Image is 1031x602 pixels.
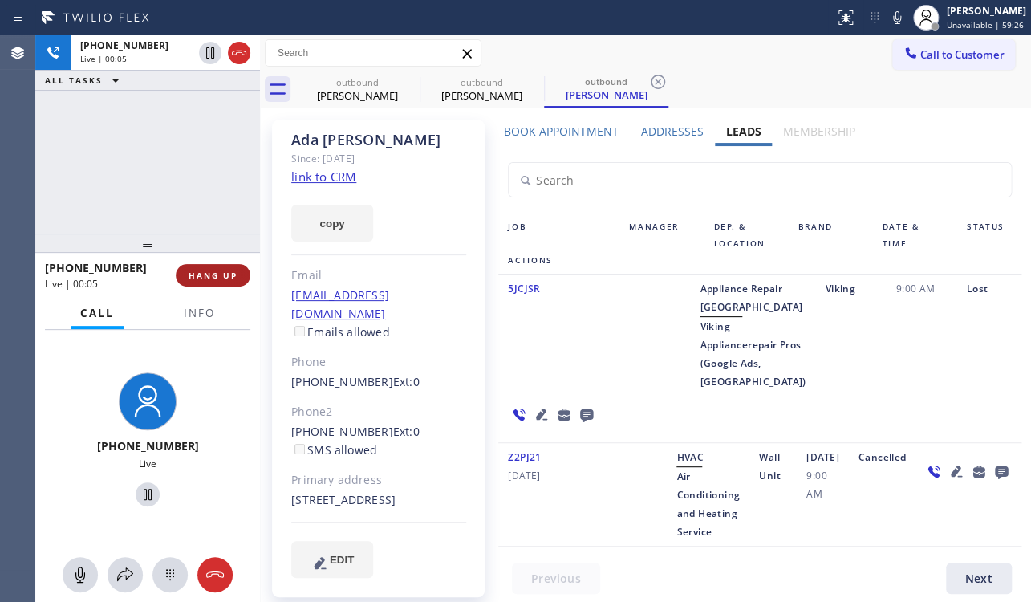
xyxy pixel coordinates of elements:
[421,71,542,108] div: Ada James
[393,424,420,439] span: Ext: 0
[676,450,704,464] span: HVAC
[291,442,377,458] label: SMS allowed
[806,466,838,503] span: 9:00 AM
[291,169,356,185] a: link to CRM
[297,88,418,103] div: [PERSON_NAME]
[619,218,704,252] div: Manager
[546,75,667,87] div: outbound
[291,471,466,490] div: Primary address
[291,374,393,389] a: [PHONE_NUMBER]
[700,282,802,314] span: Appliance Repair [GEOGRAPHIC_DATA]
[947,19,1024,31] span: Unavailable | 59:26
[509,163,1010,197] input: Search
[749,448,797,541] div: Wall Unit
[139,457,156,470] span: Live
[797,448,848,541] div: [DATE]
[508,466,610,485] span: [DATE]
[291,424,393,439] a: [PHONE_NUMBER]
[920,47,1005,62] span: Call to Customer
[35,71,135,90] button: ALL TASKS
[291,205,373,242] button: copy
[291,287,389,321] a: [EMAIL_ADDRESS][DOMAIN_NAME]
[291,266,466,285] div: Email
[957,218,1021,252] div: Status
[291,131,466,149] div: Ada [PERSON_NAME]
[71,298,124,329] button: Call
[174,298,225,329] button: Info
[788,218,872,252] div: Brand
[725,124,761,139] label: Leads
[176,264,250,287] button: HANG UP
[294,444,305,454] input: SMS allowed
[199,42,221,64] button: Hold Customer
[498,252,607,269] div: Actions
[783,124,855,139] label: Membership
[676,470,740,539] span: Air Conditioning and Heating Service
[184,306,215,320] span: Info
[704,218,788,252] div: Dep. & Location
[872,218,956,252] div: Date & Time
[546,87,667,102] div: [PERSON_NAME]
[291,149,466,168] div: Since: [DATE]
[294,326,305,336] input: Emails allowed
[197,557,233,592] button: Hang up
[63,557,98,592] button: Mute
[108,557,143,592] button: Open directory
[266,40,481,66] input: Search
[641,124,704,139] label: Addresses
[45,277,98,291] span: Live | 00:05
[97,438,199,454] span: [PHONE_NUMBER]
[849,448,913,541] div: Cancelled
[80,39,168,52] span: [PHONE_NUMBER]
[291,403,466,421] div: Phone2
[546,71,667,106] div: Ada James
[957,279,1021,391] div: Lost
[504,124,619,139] label: Book Appointment
[892,39,1015,70] button: Call to Customer
[228,42,250,64] button: Hang up
[291,353,466,372] div: Phone
[508,450,541,464] span: Z2PJ21
[886,6,908,29] button: Mute
[498,218,619,252] div: Job
[80,53,127,64] span: Live | 00:05
[508,282,540,295] span: 5JCJSR
[291,541,373,578] button: EDIT
[189,270,237,281] span: HANG UP
[421,88,542,103] div: [PERSON_NAME]
[45,75,103,86] span: ALL TASKS
[895,279,947,298] span: 9:00 AM
[815,279,886,391] div: Viking
[330,554,354,566] span: EDIT
[80,306,114,320] span: Call
[421,76,542,88] div: outbound
[297,76,418,88] div: outbound
[45,260,147,275] span: [PHONE_NUMBER]
[291,491,466,510] div: [STREET_ADDRESS]
[700,319,806,388] span: Viking Appliancerepair Pros (Google Ads, [GEOGRAPHIC_DATA])
[297,71,418,108] div: Ada James
[136,482,160,506] button: Hold Customer
[291,324,390,340] label: Emails allowed
[947,4,1026,18] div: [PERSON_NAME]
[152,557,188,592] button: Open dialpad
[393,374,420,389] span: Ext: 0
